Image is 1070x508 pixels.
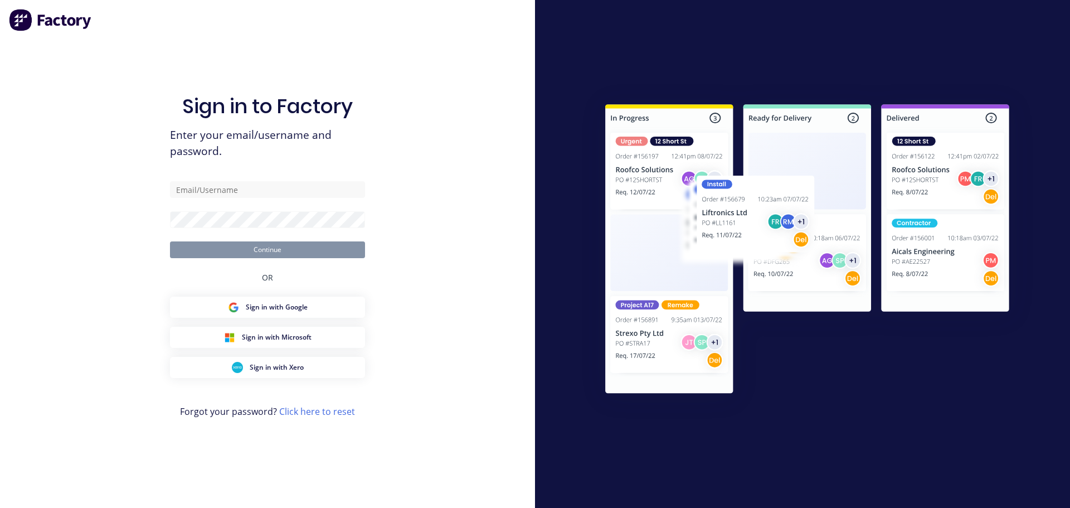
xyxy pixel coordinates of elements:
[170,181,365,198] input: Email/Username
[170,327,365,348] button: Microsoft Sign inSign in with Microsoft
[170,127,365,159] span: Enter your email/username and password.
[224,332,235,343] img: Microsoft Sign in
[242,332,312,342] span: Sign in with Microsoft
[250,362,304,372] span: Sign in with Xero
[170,241,365,258] button: Continue
[182,94,353,118] h1: Sign in to Factory
[170,297,365,318] button: Google Sign inSign in with Google
[170,357,365,378] button: Xero Sign inSign in with Xero
[180,405,355,418] span: Forgot your password?
[262,258,273,297] div: OR
[246,302,308,312] span: Sign in with Google
[581,82,1034,420] img: Sign in
[279,405,355,418] a: Click here to reset
[232,362,243,373] img: Xero Sign in
[9,9,93,31] img: Factory
[228,302,239,313] img: Google Sign in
